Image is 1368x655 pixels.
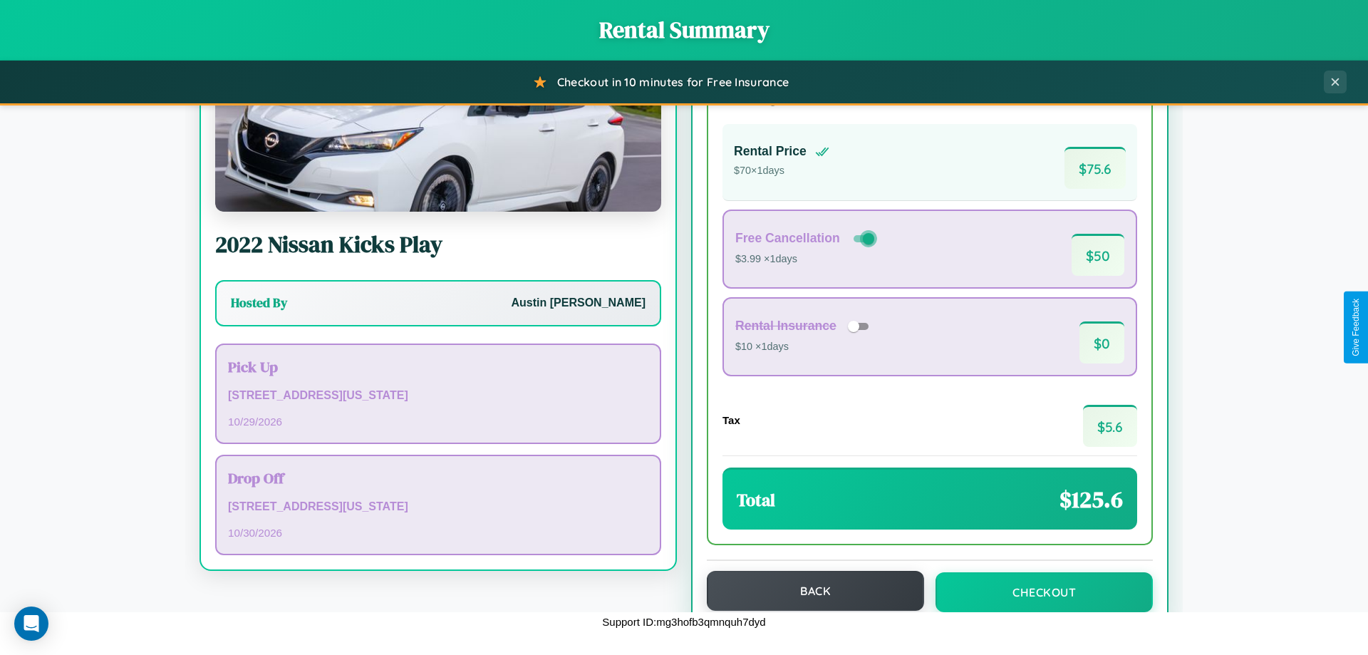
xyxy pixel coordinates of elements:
[228,386,648,406] p: [STREET_ADDRESS][US_STATE]
[228,523,648,542] p: 10 / 30 / 2026
[1083,405,1137,447] span: $ 5.6
[737,488,775,512] h3: Total
[228,356,648,377] h3: Pick Up
[1079,321,1124,363] span: $ 0
[557,75,789,89] span: Checkout in 10 minutes for Free Insurance
[602,612,765,631] p: Support ID: mg3hofb3qmnquh7dyd
[1351,299,1361,356] div: Give Feedback
[215,229,661,260] h2: 2022 Nissan Kicks Play
[722,414,740,426] h4: Tax
[1064,147,1126,189] span: $ 75.6
[735,250,877,269] p: $3.99 × 1 days
[228,412,648,431] p: 10 / 29 / 2026
[14,607,48,641] div: Open Intercom Messenger
[512,293,646,314] p: Austin [PERSON_NAME]
[215,69,661,212] img: Nissan Kicks Play
[14,14,1354,46] h1: Rental Summary
[735,338,874,356] p: $10 × 1 days
[735,319,836,334] h4: Rental Insurance
[231,294,287,311] h3: Hosted By
[735,231,840,246] h4: Free Cancellation
[228,497,648,517] p: [STREET_ADDRESS][US_STATE]
[1072,234,1124,276] span: $ 50
[734,162,829,180] p: $ 70 × 1 days
[228,468,648,488] h3: Drop Off
[707,571,924,611] button: Back
[936,572,1153,612] button: Checkout
[734,144,807,159] h4: Rental Price
[1059,484,1123,515] span: $ 125.6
